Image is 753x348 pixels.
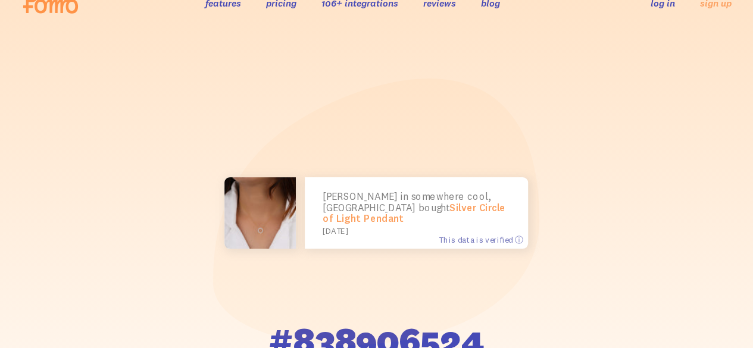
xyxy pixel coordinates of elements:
small: [DATE] [323,226,505,235]
a: Silver Circle of Light Pendant [323,201,506,224]
img: EJPT048033_1_small.jpg [224,177,296,249]
span: This data is verified ⓘ [439,234,523,244]
p: [PERSON_NAME] in somewhere cool, [GEOGRAPHIC_DATA] bought [323,192,510,236]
